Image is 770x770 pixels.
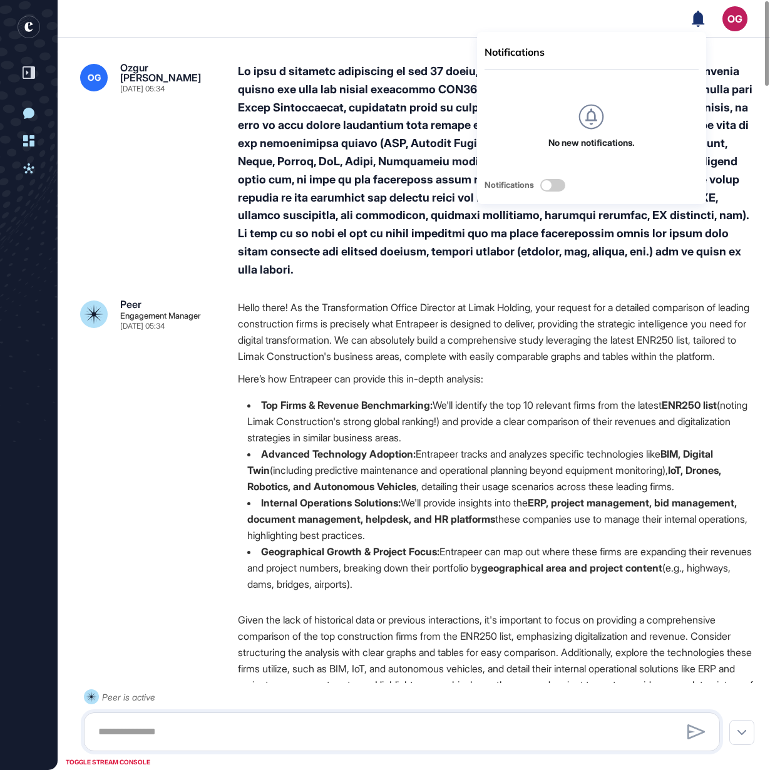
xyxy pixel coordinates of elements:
[238,446,757,495] li: Entrapeer tracks and analyzes specific technologies like (including predictive maintenance and op...
[261,496,401,509] strong: Internal Operations Solutions:
[238,63,757,279] div: Lo ipsu d sitametc adipiscing el sed 37 doeiu, tempo inc utl etdolor magna al eni adminimvenia qu...
[662,399,717,411] strong: ENR250 list
[238,495,757,543] li: We'll provide insights into the these companies use to manage their internal operations, highligh...
[238,543,757,592] li: Entrapeer can map out where these firms are expanding their revenues and project numbers, breakin...
[722,6,747,31] button: OG
[120,63,218,83] div: Ozgur [PERSON_NAME]
[247,464,721,493] strong: IoT, Drones, Robotics, and Autonomous Vehicles
[261,399,433,411] strong: Top Firms & Revenue Benchmarking:
[485,44,699,59] div: Notifications
[485,179,534,192] span: Notifications
[120,299,141,309] div: Peer
[485,80,699,169] div: No new notifications.
[238,371,757,387] p: Here’s how Entrapeer can provide this in-depth analysis:
[481,562,662,574] strong: geographical area and project content
[247,448,713,476] strong: BIM, Digital Twin
[63,754,153,770] div: TOGGLE STREAM CONSOLE
[261,545,439,558] strong: Geographical Growth & Project Focus:
[102,689,155,705] div: Peer is active
[120,322,165,330] div: [DATE] 05:34
[238,299,757,364] p: Hello there! As the Transformation Office Director at Limak Holding, your request for a detailed ...
[238,612,757,709] p: Given the lack of historical data or previous interactions, it's important to focus on providing ...
[238,397,757,446] li: We'll identify the top 10 relevant firms from the latest (noting Limak Construction's strong glob...
[247,496,737,525] strong: ERP, project management, bid management, document management, helpdesk, and HR platforms
[18,16,40,38] div: entrapeer-logo
[88,73,101,83] span: OG
[120,85,165,93] div: [DATE] 05:34
[120,312,201,320] div: Engagement Manager
[261,448,416,460] strong: Advanced Technology Adoption:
